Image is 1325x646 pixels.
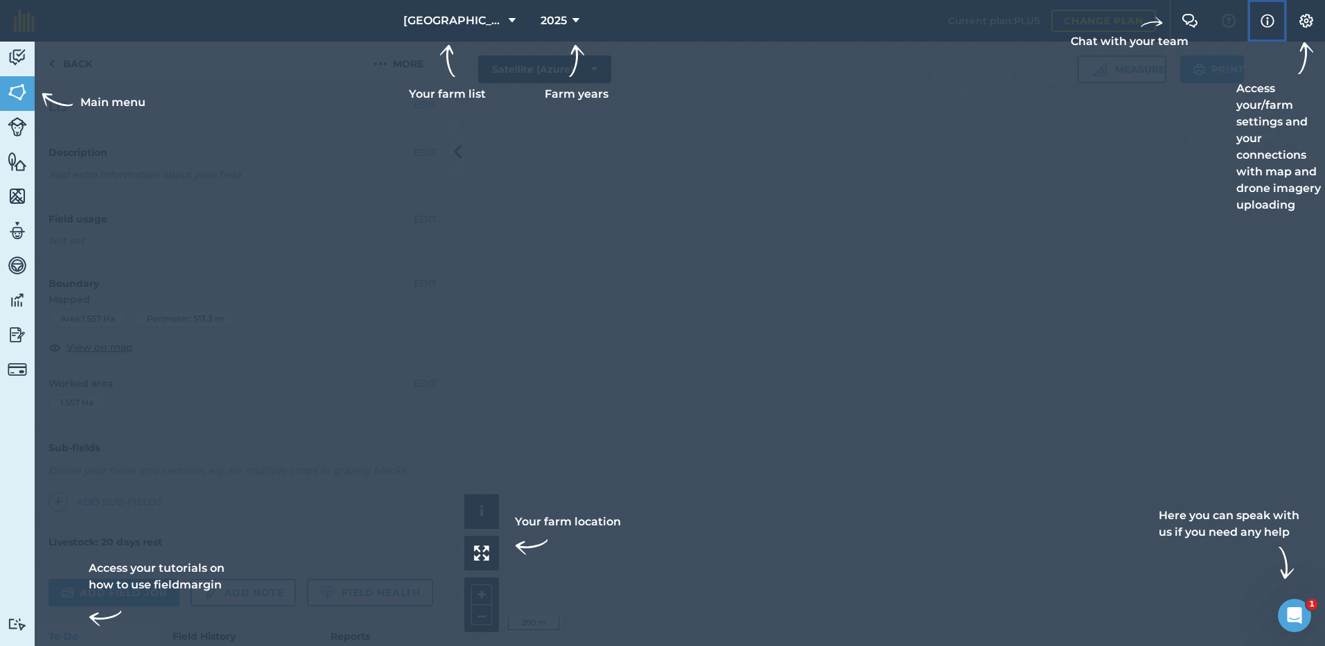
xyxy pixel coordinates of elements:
[8,618,27,631] img: svg+xml;base64,PD94bWwgdmVyc2lvbj0iMS4wIiBlbmNvZGluZz0idXRmLTgiPz4KPCEtLSBHZW5lcmF0b3I6IEFkb2JlIE...
[515,514,621,564] div: Your farm location
[1236,42,1325,213] div: Access your/farm settings and your connections with map and drone imagery uploading
[1071,11,1188,50] div: Chat with your team
[8,220,27,241] img: svg+xml;base64,PD94bWwgdmVyc2lvbj0iMS4wIiBlbmNvZGluZz0idXRmLTgiPz4KPCEtLSBHZW5lcmF0b3I6IEFkb2JlIE...
[8,82,27,103] img: svg+xml;base64,PHN2ZyB4bWxucz0iaHR0cDovL3d3dy53My5vcmcvMjAwMC9zdmciIHdpZHRoPSI1NiIgaGVpZ2h0PSI2MC...
[474,545,489,561] img: Four arrows, one pointing top left, one top right, one bottom right and the last bottom left
[8,324,27,345] img: svg+xml;base64,PD94bWwgdmVyc2lvbj0iMS4wIiBlbmNvZGluZz0idXRmLTgiPz4KPCEtLSBHZW5lcmF0b3I6IEFkb2JlIE...
[409,44,486,103] div: Your farm list
[541,12,567,29] span: 2025
[1261,12,1274,29] img: svg+xml;base64,PHN2ZyB4bWxucz0iaHR0cDovL3d3dy53My5vcmcvMjAwMC9zdmciIHdpZHRoPSIxNyIgaGVpZ2h0PSIxNy...
[403,12,503,29] span: [GEOGRAPHIC_DATA]
[1159,507,1303,579] div: Here you can speak with us if you need any help
[8,186,27,207] img: svg+xml;base64,PHN2ZyB4bWxucz0iaHR0cDovL3d3dy53My5vcmcvMjAwMC9zdmciIHdpZHRoPSI1NiIgaGVpZ2h0PSI2MC...
[1182,14,1198,28] img: Two speech bubbles overlapping with the left bubble in the forefront
[89,560,233,635] div: Access your tutorials on how to use fieldmargin
[8,290,27,311] img: svg+xml;base64,PD94bWwgdmVyc2lvbj0iMS4wIiBlbmNvZGluZz0idXRmLTgiPz4KPCEtLSBHZW5lcmF0b3I6IEFkb2JlIE...
[464,536,499,570] button: Your farm location
[8,151,27,172] img: svg+xml;base64,PHN2ZyB4bWxucz0iaHR0cDovL3d3dy53My5vcmcvMjAwMC9zdmciIHdpZHRoPSI1NiIgaGVpZ2h0PSI2MC...
[8,255,27,276] img: svg+xml;base64,PD94bWwgdmVyc2lvbj0iMS4wIiBlbmNvZGluZz0idXRmLTgiPz4KPCEtLSBHZW5lcmF0b3I6IEFkb2JlIE...
[8,117,27,137] img: svg+xml;base64,PD94bWwgdmVyc2lvbj0iMS4wIiBlbmNvZGluZz0idXRmLTgiPz4KPCEtLSBHZW5lcmF0b3I6IEFkb2JlIE...
[39,86,146,119] div: Main menu
[1298,14,1315,28] img: A cog icon
[538,44,615,103] div: Farm years
[1278,599,1311,632] iframe: Intercom live chat
[8,47,27,68] img: svg+xml;base64,PD94bWwgdmVyc2lvbj0iMS4wIiBlbmNvZGluZz0idXRmLTgiPz4KPCEtLSBHZW5lcmF0b3I6IEFkb2JlIE...
[8,360,27,379] img: svg+xml;base64,PD94bWwgdmVyc2lvbj0iMS4wIiBlbmNvZGluZz0idXRmLTgiPz4KPCEtLSBHZW5lcmF0b3I6IEFkb2JlIE...
[1306,599,1317,610] span: 1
